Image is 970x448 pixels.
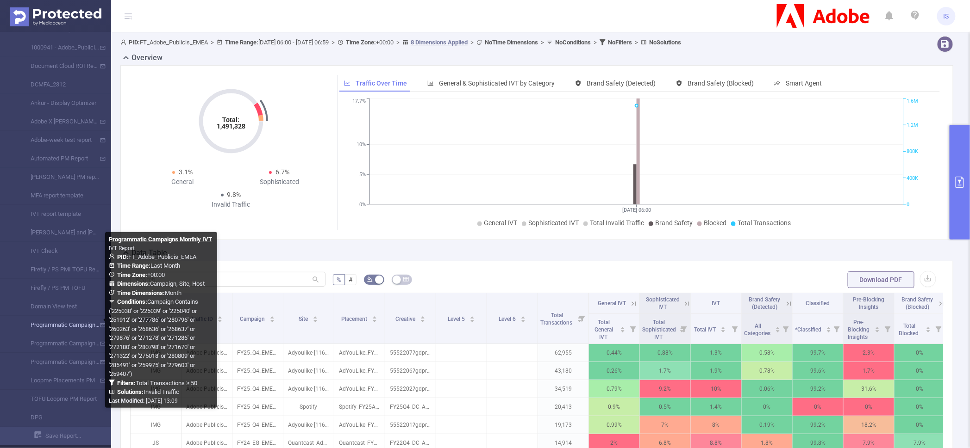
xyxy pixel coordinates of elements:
span: Campaign Contains ('225038' or '225039' or '225040' or '251912' or '277786' or '280796' or '26026... [109,298,198,377]
span: Blocked [704,219,726,227]
span: Creative [395,316,417,322]
a: DPG [19,408,100,427]
p: 0% [793,398,843,416]
i: icon: caret-up [875,325,880,328]
b: Solutions : [117,388,144,395]
span: Level 5 [448,316,466,322]
i: icon: caret-up [520,315,526,318]
a: TOFU Loopme PM Report [19,390,100,408]
a: Adobe X [PERSON_NAME] PM Daily Report [19,112,100,131]
div: Sort [875,325,880,331]
i: icon: caret-up [926,325,931,328]
p: 0.44% [589,344,639,362]
b: Time Range: [117,262,150,269]
i: icon: caret-down [926,329,931,331]
i: icon: user [109,253,117,259]
div: General [134,177,231,187]
tspan: 10% [357,142,366,148]
i: icon: bg-colors [367,276,373,282]
p: 1.7% [640,362,690,380]
i: icon: caret-down [218,319,223,321]
p: 0% [895,362,945,380]
p: 0% [895,398,945,416]
p: 34,519 [538,380,588,398]
span: FT_Adobe_Publicis_EMEA Last Month +00:00 [109,253,205,396]
span: Total IVT [695,326,718,333]
i: icon: caret-up [620,325,626,328]
span: Total Transactions ≥ 50 [117,380,197,387]
span: Classified [806,300,830,307]
p: AdYouLike_FY25AcrobatDemandCreation_PSP_Cohort-AdYouLike-ADC-ACRO-Partner_FR_DSK_ST_1200x627_Rein... [334,344,385,362]
div: Sort [372,315,377,320]
p: 20,413 [538,398,588,416]
p: Adyoulike [11655] [283,380,334,398]
span: Brand Safety (Blocked) [902,296,933,310]
p: 5552206?gdpr=1 [385,362,436,380]
a: IVT Check [19,242,100,260]
p: 99.7% [793,344,843,362]
span: > [208,39,217,46]
i: icon: caret-up [469,315,475,318]
p: 0.99% [589,416,639,434]
a: IVT report template [19,205,100,223]
div: Sort [720,325,726,331]
p: FY25Q4_DC_AcrobatDC_AcrobatDC_uk_en_AudioExpressToAcrobat-AudioEverywhere-Spotify_AUD_30s_NA_NA.m... [385,398,436,416]
p: 8% [691,416,741,434]
p: 0.78% [742,362,792,380]
span: Brand Safety (Detected) [749,296,781,310]
i: icon: caret-down [721,329,726,331]
b: PID: [129,39,140,46]
span: Total Invalid Traffic [590,219,644,227]
span: > [591,39,600,46]
p: 0% [895,416,945,434]
p: 7% [640,416,690,434]
p: 0% [742,398,792,416]
i: icon: table [403,276,409,282]
i: Filter menu [576,293,588,344]
div: Sort [620,325,626,331]
p: 2.3% [844,344,894,362]
span: Sophisticated IVT [528,219,579,227]
p: 31.6% [844,380,894,398]
span: Pre-Blocking Insights [848,319,870,340]
button: Download PDF [848,271,914,288]
p: 5552201?gdpr=1 [385,416,436,434]
div: Sort [469,315,475,320]
p: 18.2% [844,416,894,434]
p: 19,173 [538,416,588,434]
a: Programmatic Campaigns Monthly IVT [19,316,100,334]
p: 0.19% [742,416,792,434]
a: [PERSON_NAME] PM report [19,168,100,186]
tspan: [DATE] 06:00 [622,207,651,213]
i: icon: caret-up [313,315,318,318]
span: Traffic Over Time [356,80,407,87]
a: Save Report... [34,427,111,445]
div: Sophisticated [231,177,328,187]
span: 6.7% [275,168,289,176]
span: Sophisticated IVT [646,296,680,310]
span: Total Sophisticated IVT [642,319,676,340]
span: > [468,39,476,46]
a: Firefly / PS PMI TOFU Report [19,260,100,279]
p: 0% [895,380,945,398]
span: Smart Agent [786,80,822,87]
p: 0.88% [640,344,690,362]
span: IVT Report [109,245,135,252]
a: [PERSON_NAME] and [PERSON_NAME] PM Report Template [19,223,100,242]
span: *Classified [795,326,823,333]
span: General & Sophisticated IVT by Category [439,80,555,87]
i: icon: caret-down [469,319,475,321]
span: Campaign [240,316,267,322]
p: 0.9% [589,398,639,416]
span: Brand Safety (Detected) [587,80,656,87]
a: MFA report template [19,186,100,205]
span: > [632,39,641,46]
span: Invalid Traffic [117,388,179,395]
u: 8 Dimensions Applied [411,39,468,46]
p: Spotify_FY25Acrobat_PSP_Cohort-Spotify-IND-CCEX-Partner_UK_CROSS_Audio_30S_AudioExpressToAcrobat-... [334,398,385,416]
b: PID: [117,253,128,260]
div: Sort [269,315,275,320]
span: Campaign, Site, Host [117,280,205,287]
p: 1.4% [691,398,741,416]
p: AdYouLike_FY25AcrobatDemandCreation_PSP_Cohort-AdYouLike-ADC-ACRO-Partner_FR_DSK_ST_1200x627_Mark... [334,362,385,380]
